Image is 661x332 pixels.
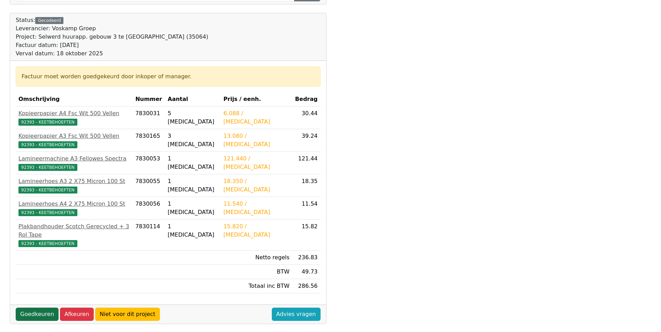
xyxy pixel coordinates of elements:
th: Nummer [132,92,165,106]
a: Kopieerpapier A4 Fsc Wit 500 Vellen92393 - KEETBEHOEFTEN [18,109,130,126]
span: 92393 - KEETBEHOEFTEN [18,141,77,148]
div: 3 [MEDICAL_DATA] [168,132,218,149]
a: Lamineerhoes A4 2 X75 Micron 100 St92393 - KEETBEHOEFTEN [18,200,130,216]
div: Kopieerpapier A4 Fsc Wit 500 Vellen [18,109,130,118]
td: 11.54 [292,197,321,220]
div: Status: [16,16,208,58]
td: BTW [221,265,292,279]
div: 1 [MEDICAL_DATA] [168,155,218,171]
span: 92393 - KEETBEHOEFTEN [18,187,77,193]
td: 121.44 [292,152,321,174]
div: 15.820 / [MEDICAL_DATA] [223,222,289,239]
td: 49.73 [292,265,321,279]
div: Lamineermachine A3 Fellowes Spectra [18,155,130,163]
a: Advies vragen [272,308,321,321]
div: Plakbandhouder Scotch Gerecycled + 3 Rol Tape [18,222,130,239]
a: Lamineerhoes A3 2 X75 Micron 100 St92393 - KEETBEHOEFTEN [18,177,130,194]
div: 5 [MEDICAL_DATA] [168,109,218,126]
a: Goedkeuren [16,308,59,321]
td: 39.24 [292,129,321,152]
div: Factuur datum: [DATE] [16,41,208,49]
div: Lamineerhoes A4 2 X75 Micron 100 St [18,200,130,208]
div: 121.440 / [MEDICAL_DATA] [223,155,289,171]
span: 92393 - KEETBEHOEFTEN [18,164,77,171]
a: Lamineermachine A3 Fellowes Spectra92393 - KEETBEHOEFTEN [18,155,130,171]
div: Lamineerhoes A3 2 X75 Micron 100 St [18,177,130,185]
div: 1 [MEDICAL_DATA] [168,222,218,239]
div: Kopieerpapier A3 Fsc Wit 500 Vellen [18,132,130,140]
span: 92393 - KEETBEHOEFTEN [18,209,77,216]
td: 286.56 [292,279,321,293]
div: Verval datum: 18 oktober 2025 [16,49,208,58]
div: Project: Selwerd huurapp. gebouw 3 te [GEOGRAPHIC_DATA] (35064) [16,33,208,41]
a: Plakbandhouder Scotch Gerecycled + 3 Rol Tape92393 - KEETBEHOEFTEN [18,222,130,247]
th: Bedrag [292,92,321,106]
div: Factuur moet worden goedgekeurd door inkoper of manager. [22,72,315,81]
th: Aantal [165,92,221,106]
td: 18.35 [292,174,321,197]
td: 7830114 [132,220,165,251]
div: 11.540 / [MEDICAL_DATA] [223,200,289,216]
span: 92393 - KEETBEHOEFTEN [18,240,77,247]
td: 7830056 [132,197,165,220]
td: 15.82 [292,220,321,251]
div: 6.088 / [MEDICAL_DATA] [223,109,289,126]
td: Netto regels [221,251,292,265]
td: Totaal inc BTW [221,279,292,293]
div: 1 [MEDICAL_DATA] [168,177,218,194]
td: 7830055 [132,174,165,197]
td: 7830165 [132,129,165,152]
div: 13.080 / [MEDICAL_DATA] [223,132,289,149]
div: Leverancier: Voskamp Groep [16,24,208,33]
div: 1 [MEDICAL_DATA] [168,200,218,216]
div: Gecodeerd [35,17,63,24]
a: Niet voor dit project [95,308,160,321]
a: Kopieerpapier A3 Fsc Wit 500 Vellen92393 - KEETBEHOEFTEN [18,132,130,149]
a: Afkeuren [60,308,94,321]
th: Omschrijving [16,92,132,106]
td: 236.83 [292,251,321,265]
td: 30.44 [292,106,321,129]
th: Prijs / eenh. [221,92,292,106]
td: 7830053 [132,152,165,174]
span: 92393 - KEETBEHOEFTEN [18,119,77,126]
td: 7830031 [132,106,165,129]
div: 18.350 / [MEDICAL_DATA] [223,177,289,194]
